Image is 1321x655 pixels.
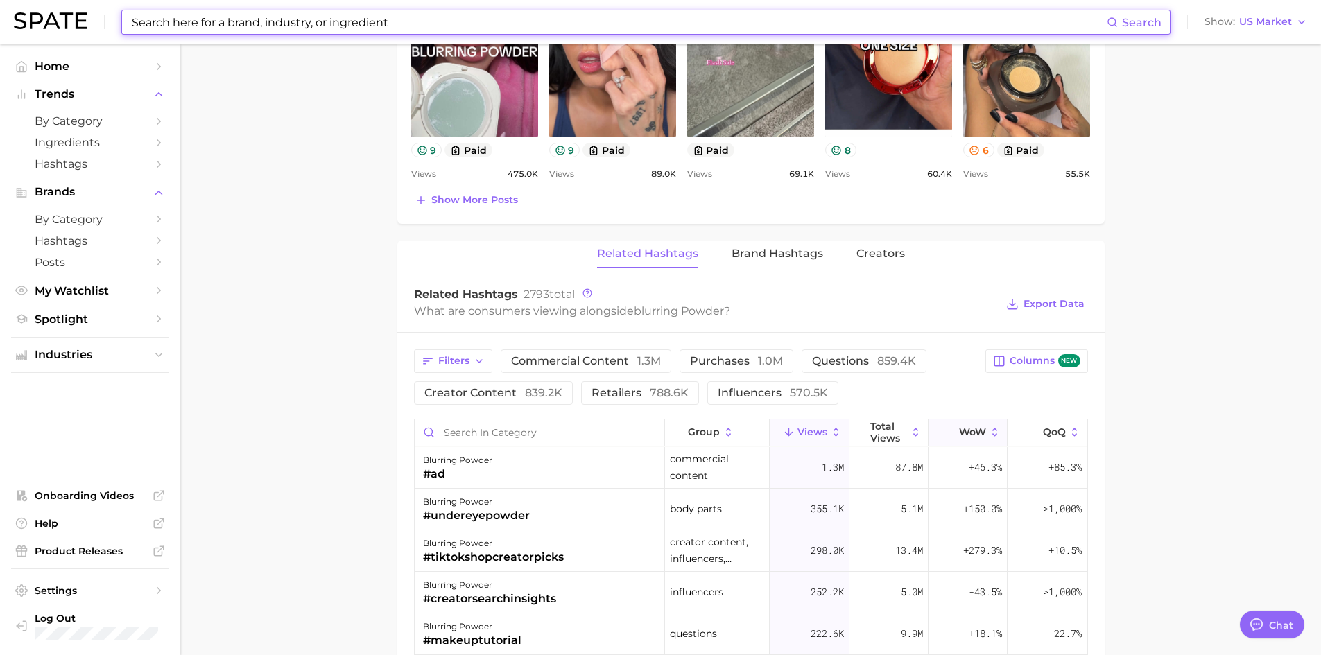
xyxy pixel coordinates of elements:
[11,608,169,644] a: Log out. Currently logged in with e-mail angus.mitchell@loreal.com.
[11,252,169,273] a: Posts
[670,500,722,517] span: body parts
[35,114,146,128] span: by Category
[35,313,146,326] span: Spotlight
[444,143,492,157] button: paid
[687,143,735,157] button: paid
[797,426,827,437] span: Views
[901,625,923,642] span: 9.9m
[651,166,676,182] span: 89.0k
[423,494,530,510] div: blurring powder
[35,157,146,171] span: Hashtags
[597,247,698,260] span: Related Hashtags
[35,186,146,198] span: Brands
[963,542,1002,559] span: +279.3%
[758,354,783,367] span: 1.0m
[35,284,146,297] span: My Watchlist
[35,60,146,73] span: Home
[35,545,146,557] span: Product Releases
[11,541,169,561] a: Product Releases
[959,426,986,437] span: WoW
[11,580,169,601] a: Settings
[35,584,146,597] span: Settings
[770,419,849,446] button: Views
[582,143,630,157] button: paid
[665,419,770,446] button: group
[35,136,146,149] span: Ingredients
[415,489,1087,530] button: blurring powder#undereyepowderbody parts355.1k5.1m+150.0%>1,000%
[789,166,814,182] span: 69.1k
[690,356,783,367] span: purchases
[812,356,916,367] span: questions
[11,132,169,153] a: Ingredients
[1043,502,1082,515] span: >1,000%
[969,584,1002,600] span: -43.5%
[11,230,169,252] a: Hashtags
[35,489,146,502] span: Onboarding Videos
[11,182,169,202] button: Brands
[1024,298,1085,310] span: Export Data
[929,419,1008,446] button: WoW
[423,577,556,593] div: blurring powder
[415,613,1087,655] button: blurring powder#makeuptutorialquestions222.6k9.9m+18.1%-22.7%
[423,591,556,607] div: #creatorsearchinsights
[963,143,994,157] button: 6
[423,466,492,482] div: #ad
[424,387,562,399] span: creator content
[423,535,564,552] div: blurring powder
[825,166,850,182] span: Views
[718,387,828,399] span: influencers
[688,426,720,437] span: group
[687,166,712,182] span: Views
[525,386,562,399] span: 839.2k
[1065,166,1090,182] span: 55.5k
[11,513,169,534] a: Help
[790,386,828,399] span: 570.5k
[11,55,169,77] a: Home
[1058,354,1080,367] span: new
[423,507,530,524] div: #undereyepowder
[1048,459,1082,475] span: +85.3%
[1048,625,1082,642] span: -22.7%
[11,280,169,302] a: My Watchlist
[511,356,661,367] span: commercial content
[414,302,996,320] div: What are consumers viewing alongside ?
[985,349,1087,373] button: Columnsnew
[524,288,575,301] span: total
[11,344,169,365] button: Industries
[1043,426,1066,437] span: QoQ
[670,534,765,567] span: creator content, influencers, retailers
[35,256,146,269] span: Posts
[969,459,1002,475] span: +46.3%
[969,625,1002,642] span: +18.1%
[35,213,146,226] span: by Category
[14,12,87,29] img: SPATE
[650,386,689,399] span: 788.6k
[1048,542,1082,559] span: +10.5%
[431,194,518,206] span: Show more posts
[997,143,1045,157] button: paid
[634,304,724,317] span: blurring powder
[963,500,1002,517] span: +150.0%
[11,110,169,132] a: by Category
[1010,354,1080,367] span: Columns
[732,247,823,260] span: Brand Hashtags
[1003,295,1087,314] button: Export Data
[856,247,905,260] span: Creators
[811,500,844,517] span: 355.1k
[1201,13,1311,31] button: ShowUS Market
[1008,419,1087,446] button: QoQ
[35,517,146,530] span: Help
[1122,16,1162,29] span: Search
[811,542,844,559] span: 298.0k
[877,354,916,367] span: 859.4k
[670,584,723,600] span: influencers
[11,485,169,506] a: Onboarding Videos
[637,354,661,367] span: 1.3m
[895,459,923,475] span: 87.8m
[411,143,442,157] button: 9
[415,530,1087,572] button: blurring powder#tiktokshopcreatorpickscreator content, influencers, retailers298.0k13.4m+279.3%+1...
[524,288,549,301] span: 2793
[822,459,844,475] span: 1.3m
[670,625,717,642] span: questions
[901,500,923,517] span: 5.1m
